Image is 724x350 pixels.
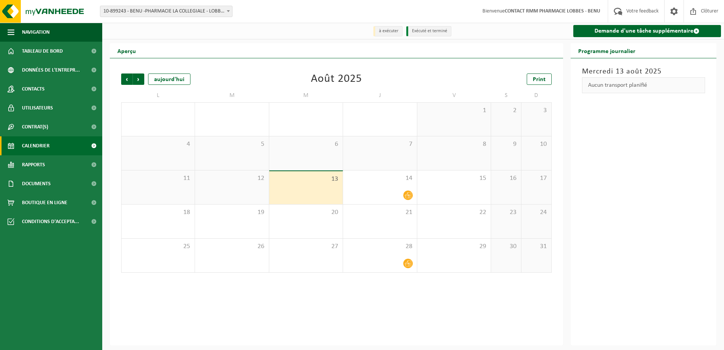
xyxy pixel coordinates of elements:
span: 6 [273,140,339,148]
span: 2 [495,106,517,115]
span: Conditions d'accepta... [22,212,79,231]
span: 8 [421,140,487,148]
li: à exécuter [373,26,403,36]
span: 16 [495,174,517,183]
td: S [491,89,521,102]
span: 12 [199,174,265,183]
span: Tableau de bord [22,42,63,61]
span: 17 [525,174,548,183]
span: 4 [125,140,191,148]
span: 18 [125,208,191,217]
span: 1 [421,106,487,115]
span: 15 [421,174,487,183]
span: 14 [347,174,413,183]
td: J [343,89,417,102]
span: 20 [273,208,339,217]
span: Print [533,77,546,83]
li: Exécuté et terminé [406,26,451,36]
span: 13 [273,175,339,183]
td: M [269,89,343,102]
span: 5 [199,140,265,148]
div: Aucun transport planifié [582,77,705,93]
span: 26 [199,242,265,251]
span: Données de l'entrepr... [22,61,80,80]
h3: Mercredi 13 août 2025 [582,66,705,77]
span: 31 [525,242,548,251]
span: Documents [22,174,51,193]
span: 10 [525,140,548,148]
td: D [521,89,552,102]
span: Boutique en ligne [22,193,67,212]
h2: Programme journalier [571,43,643,58]
span: 23 [495,208,517,217]
span: 28 [347,242,413,251]
span: 10-899243 - BENU -PHARMACIE LA COLLEGIALE - LOBBES [100,6,232,17]
span: 9 [495,140,517,148]
span: Navigation [22,23,50,42]
span: Utilisateurs [22,98,53,117]
span: Contrat(s) [22,117,48,136]
span: 11 [125,174,191,183]
span: 7 [347,140,413,148]
span: 29 [421,242,487,251]
span: Précédent [121,73,133,85]
span: 22 [421,208,487,217]
span: 10-899243 - BENU -PHARMACIE LA COLLEGIALE - LOBBES [100,6,232,17]
span: Suivant [133,73,144,85]
span: 21 [347,208,413,217]
span: Rapports [22,155,45,174]
td: V [417,89,491,102]
span: 27 [273,242,339,251]
td: M [195,89,269,102]
span: 24 [525,208,548,217]
span: Contacts [22,80,45,98]
span: 30 [495,242,517,251]
a: Print [527,73,552,85]
span: Calendrier [22,136,50,155]
span: 3 [525,106,548,115]
strong: CONTACT RMM PHARMACIE LOBBES - BENU [505,8,600,14]
span: 25 [125,242,191,251]
a: Demande d'une tâche supplémentaire [573,25,721,37]
div: Août 2025 [311,73,362,85]
span: 19 [199,208,265,217]
div: aujourd'hui [148,73,190,85]
td: L [121,89,195,102]
h2: Aperçu [110,43,144,58]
